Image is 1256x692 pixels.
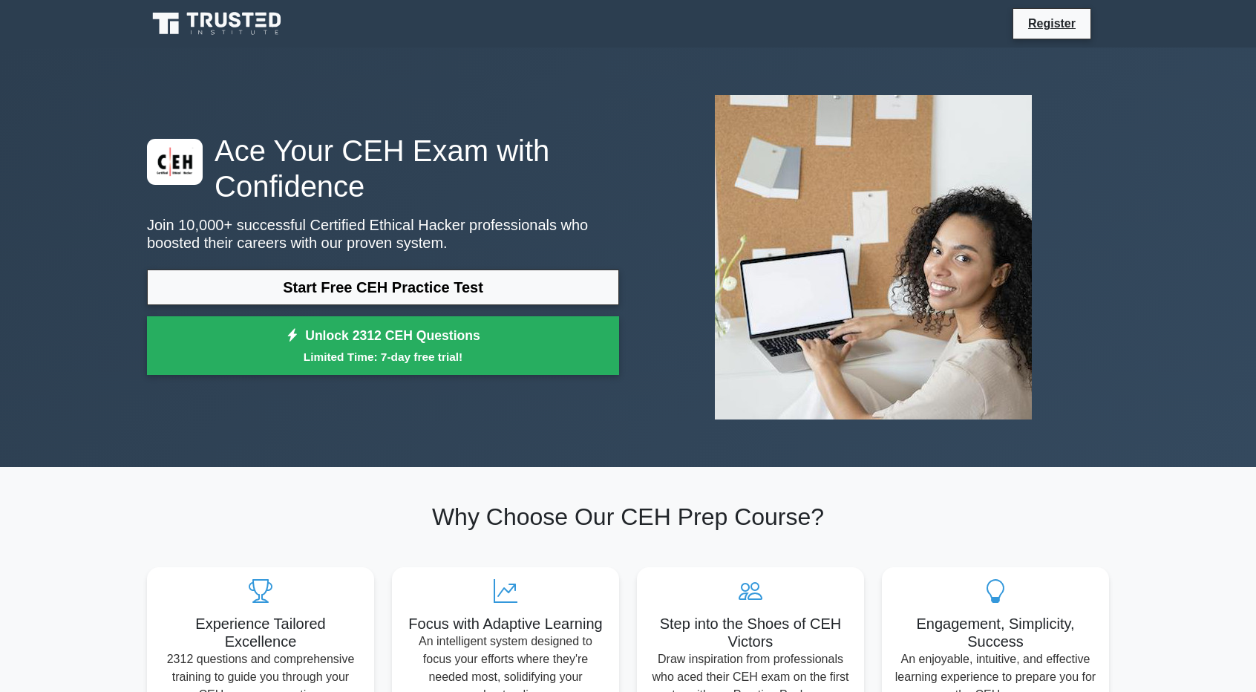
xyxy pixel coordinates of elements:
h2: Why Choose Our CEH Prep Course? [147,503,1109,531]
small: Limited Time: 7-day free trial! [166,348,601,365]
h5: Experience Tailored Excellence [159,615,362,650]
a: Register [1019,14,1085,33]
a: Start Free CEH Practice Test [147,270,619,305]
p: Join 10,000+ successful Certified Ethical Hacker professionals who boosted their careers with our... [147,216,619,252]
h1: Ace Your CEH Exam with Confidence [147,133,619,204]
a: Unlock 2312 CEH QuestionsLimited Time: 7-day free trial! [147,316,619,376]
h5: Engagement, Simplicity, Success [894,615,1097,650]
h5: Focus with Adaptive Learning [404,615,607,633]
h5: Step into the Shoes of CEH Victors [649,615,852,650]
